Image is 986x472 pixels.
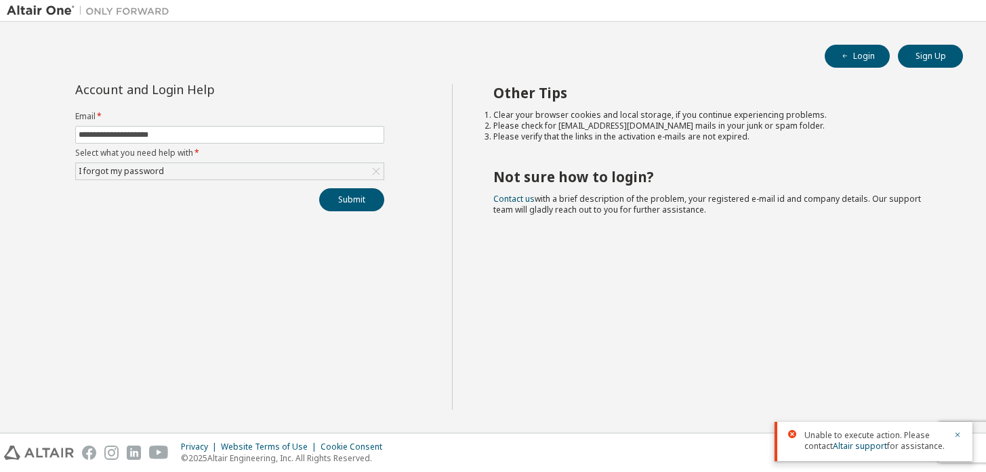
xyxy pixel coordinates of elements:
li: Please verify that the links in the activation e-mails are not expired. [493,131,939,142]
button: Sign Up [898,45,963,68]
div: Cookie Consent [321,442,390,452]
label: Select what you need help with [75,148,384,158]
div: Website Terms of Use [221,442,321,452]
a: Contact us [493,193,535,205]
a: Altair support [833,440,887,452]
p: © 2025 Altair Engineering, Inc. All Rights Reserved. [181,452,390,464]
img: linkedin.svg [127,446,141,460]
h2: Other Tips [493,84,939,102]
img: youtube.svg [149,446,169,460]
div: I forgot my password [77,164,166,179]
label: Email [75,111,384,122]
button: Submit [319,188,384,211]
button: Login [825,45,890,68]
div: I forgot my password [76,163,384,179]
li: Please check for [EMAIL_ADDRESS][DOMAIN_NAME] mails in your junk or spam folder. [493,121,939,131]
div: Account and Login Help [75,84,323,95]
img: altair_logo.svg [4,446,74,460]
div: Privacy [181,442,221,452]
span: with a brief description of the problem, your registered e-mail id and company details. Our suppo... [493,193,921,215]
li: Clear your browser cookies and local storage, if you continue experiencing problems. [493,110,939,121]
img: facebook.svg [82,446,96,460]
span: Unable to execute action. Please contact for assistance. [804,430,945,452]
img: instagram.svg [104,446,119,460]
img: Altair One [7,4,176,18]
h2: Not sure how to login? [493,168,939,186]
